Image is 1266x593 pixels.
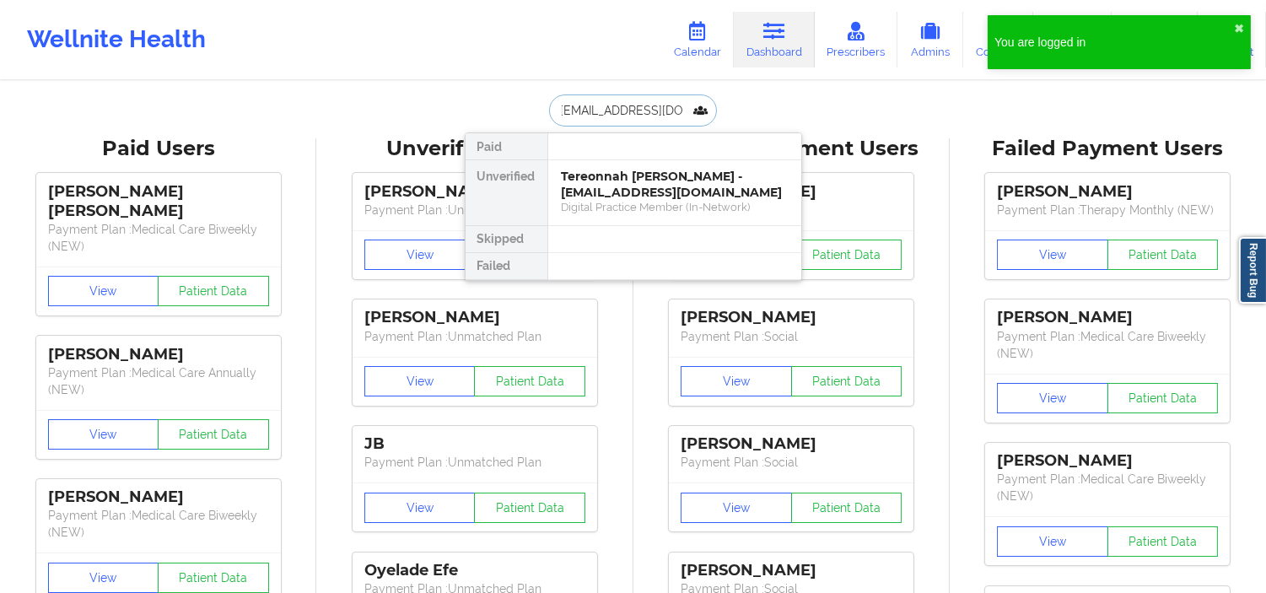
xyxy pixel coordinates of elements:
[158,563,269,593] button: Patient Data
[815,12,898,67] a: Prescribers
[681,366,792,396] button: View
[963,12,1033,67] a: Coaches
[681,328,902,345] p: Payment Plan : Social
[364,328,585,345] p: Payment Plan : Unmatched Plan
[562,200,788,214] div: Digital Practice Member (In-Network)
[158,276,269,306] button: Patient Data
[466,133,547,160] div: Paid
[1107,526,1219,557] button: Patient Data
[661,12,734,67] a: Calendar
[1107,240,1219,270] button: Patient Data
[328,136,621,162] div: Unverified Users
[681,493,792,523] button: View
[364,434,585,454] div: JB
[474,366,585,396] button: Patient Data
[48,419,159,450] button: View
[997,526,1108,557] button: View
[962,136,1254,162] div: Failed Payment Users
[466,160,547,226] div: Unverified
[791,493,902,523] button: Patient Data
[364,308,585,327] div: [PERSON_NAME]
[562,169,788,200] div: Tereonnah [PERSON_NAME] - [EMAIL_ADDRESS][DOMAIN_NAME]
[994,34,1234,51] div: You are logged in
[997,471,1218,504] p: Payment Plan : Medical Care Biweekly (NEW)
[791,240,902,270] button: Patient Data
[48,563,159,593] button: View
[897,12,963,67] a: Admins
[997,202,1218,218] p: Payment Plan : Therapy Monthly (NEW)
[681,454,902,471] p: Payment Plan : Social
[466,226,547,253] div: Skipped
[48,507,269,541] p: Payment Plan : Medical Care Biweekly (NEW)
[734,12,815,67] a: Dashboard
[1107,383,1219,413] button: Patient Data
[48,276,159,306] button: View
[466,253,547,280] div: Failed
[997,328,1218,362] p: Payment Plan : Medical Care Biweekly (NEW)
[997,451,1218,471] div: [PERSON_NAME]
[997,308,1218,327] div: [PERSON_NAME]
[997,383,1108,413] button: View
[997,240,1108,270] button: View
[997,182,1218,202] div: [PERSON_NAME]
[364,454,585,471] p: Payment Plan : Unmatched Plan
[1239,237,1266,304] a: Report Bug
[364,202,585,218] p: Payment Plan : Unmatched Plan
[791,366,902,396] button: Patient Data
[158,419,269,450] button: Patient Data
[364,366,476,396] button: View
[364,561,585,580] div: Oyelade Efe
[364,493,476,523] button: View
[681,561,902,580] div: [PERSON_NAME]
[1234,22,1244,35] button: close
[681,434,902,454] div: [PERSON_NAME]
[364,182,585,202] div: [PERSON_NAME]
[681,308,902,327] div: [PERSON_NAME]
[48,488,269,507] div: [PERSON_NAME]
[12,136,304,162] div: Paid Users
[48,182,269,221] div: [PERSON_NAME] [PERSON_NAME]
[48,364,269,398] p: Payment Plan : Medical Care Annually (NEW)
[474,493,585,523] button: Patient Data
[364,240,476,270] button: View
[48,345,269,364] div: [PERSON_NAME]
[48,221,269,255] p: Payment Plan : Medical Care Biweekly (NEW)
